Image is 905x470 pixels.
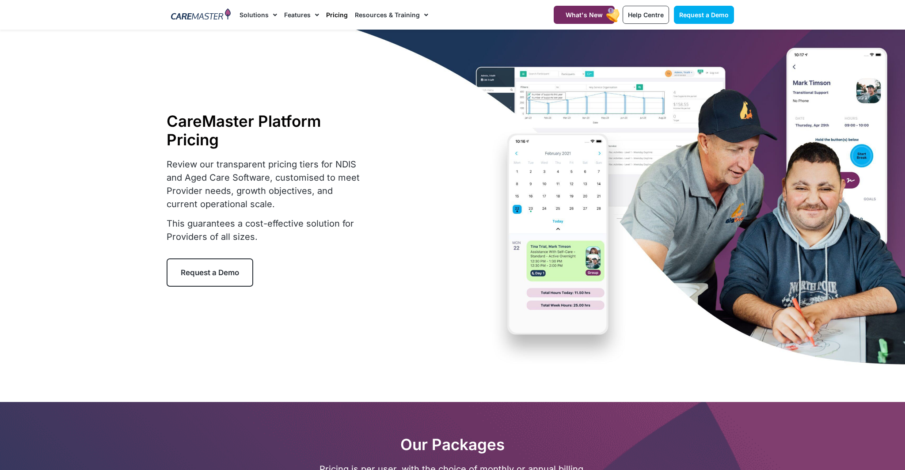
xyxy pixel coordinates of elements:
span: Help Centre [628,11,664,19]
span: What's New [566,11,603,19]
span: Request a Demo [181,268,239,277]
img: CareMaster Logo [171,8,231,22]
h2: Our Packages [167,435,738,454]
p: Review our transparent pricing tiers for NDIS and Aged Care Software, customised to meet Provider... [167,158,365,211]
a: What's New [554,6,615,24]
span: Request a Demo [679,11,729,19]
h1: CareMaster Platform Pricing [167,112,365,149]
a: Request a Demo [674,6,734,24]
a: Help Centre [623,6,669,24]
a: Request a Demo [167,258,253,287]
p: This guarantees a cost-effective solution for Providers of all sizes. [167,217,365,243]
